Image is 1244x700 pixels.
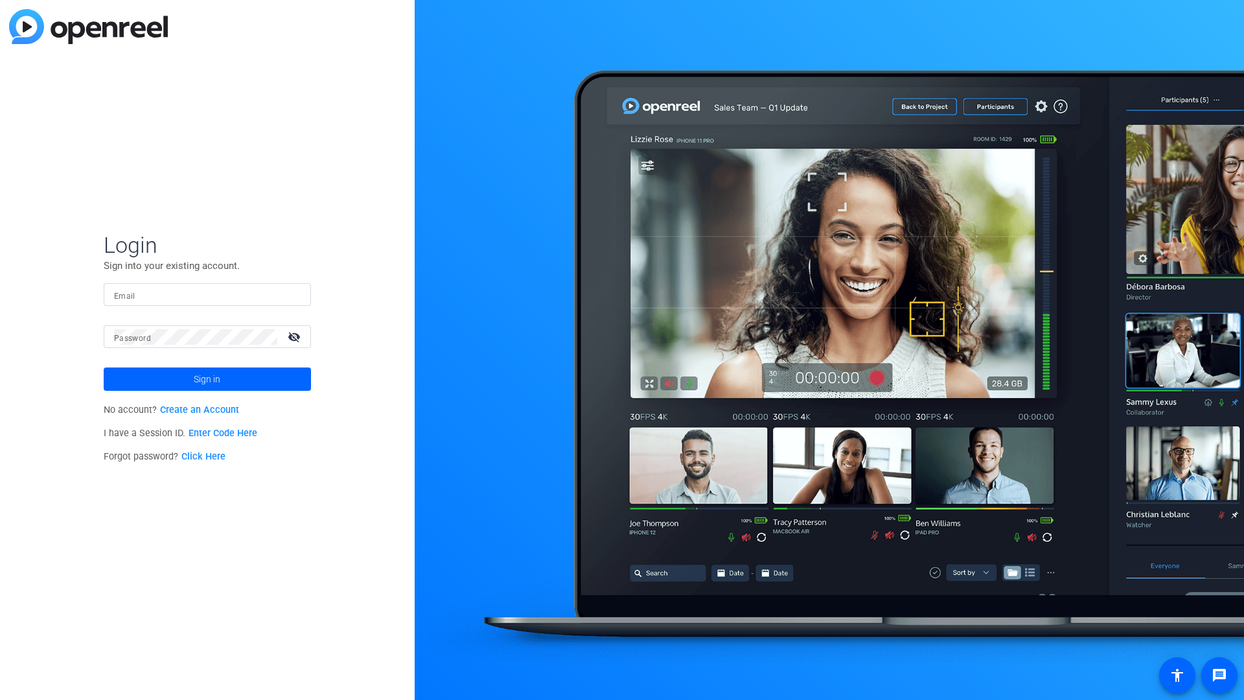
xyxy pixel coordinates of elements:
a: Create an Account [160,404,239,415]
mat-label: Email [114,292,135,301]
span: I have a Session ID. [104,428,257,439]
mat-label: Password [114,334,151,343]
span: Login [104,231,311,259]
mat-icon: message [1212,668,1227,683]
p: Sign into your existing account. [104,259,311,273]
img: blue-gradient.svg [9,9,168,44]
span: Sign in [194,363,220,395]
mat-icon: accessibility [1169,668,1185,683]
a: Click Here [181,451,225,462]
a: Enter Code Here [189,428,257,439]
button: Sign in [104,367,311,391]
span: Forgot password? [104,451,225,462]
input: Enter Email Address [114,287,301,303]
span: No account? [104,404,239,415]
mat-icon: visibility_off [280,327,311,346]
